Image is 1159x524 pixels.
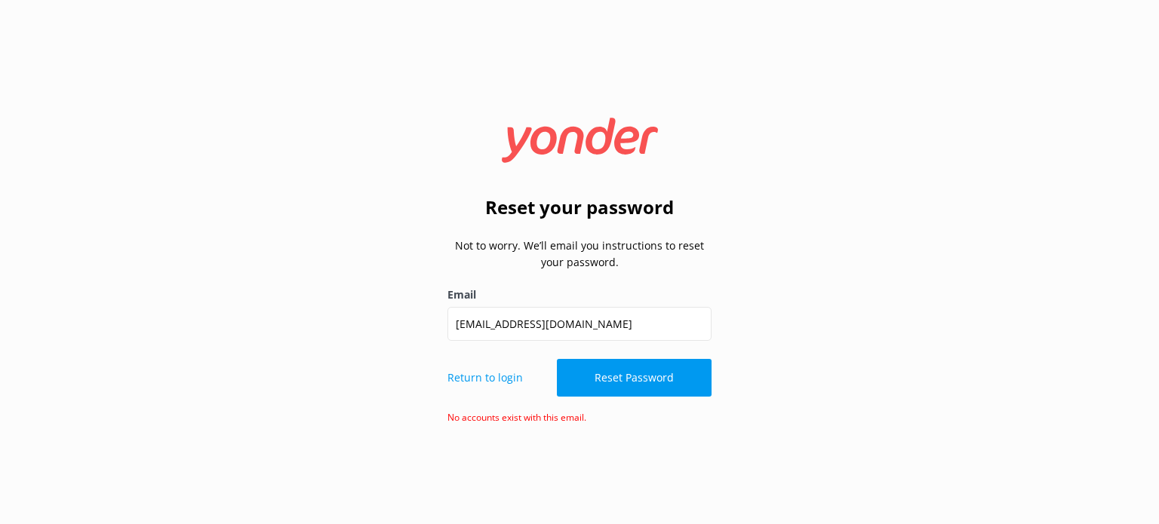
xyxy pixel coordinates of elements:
label: Email [447,287,712,303]
p: Not to worry. We’ll email you instructions to reset your password. [447,237,712,271]
small: No accounts exist with this email. [447,411,586,424]
button: Reset Password [557,359,712,397]
a: Return to login [447,369,523,386]
h2: Reset your password [447,193,712,222]
input: user@emailaddress.com [447,307,712,341]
